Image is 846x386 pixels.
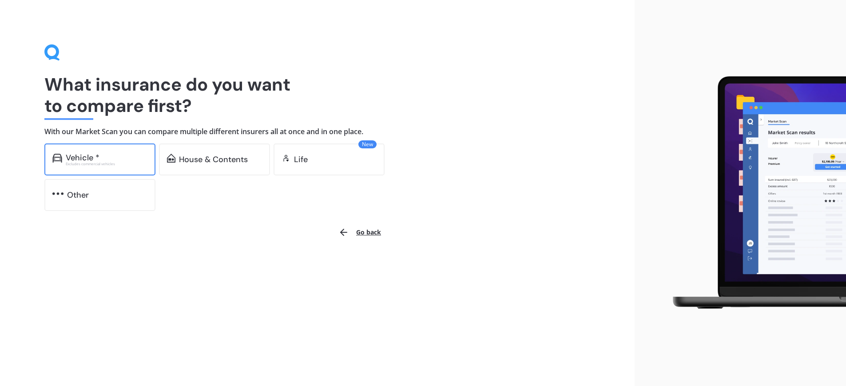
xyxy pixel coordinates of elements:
[66,162,147,166] div: Excludes commercial vehicles
[358,140,377,148] span: New
[167,154,175,163] img: home-and-contents.b802091223b8502ef2dd.svg
[52,189,64,198] img: other.81dba5aafe580aa69f38.svg
[282,154,290,163] img: life.f720d6a2d7cdcd3ad642.svg
[179,155,248,164] div: House & Contents
[67,191,89,199] div: Other
[52,154,62,163] img: car.f15378c7a67c060ca3f3.svg
[660,71,846,315] img: laptop.webp
[294,155,308,164] div: Life
[44,74,590,116] h1: What insurance do you want to compare first?
[66,153,99,162] div: Vehicle *
[333,222,386,243] button: Go back
[44,127,590,136] h4: With our Market Scan you can compare multiple different insurers all at once and in one place.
